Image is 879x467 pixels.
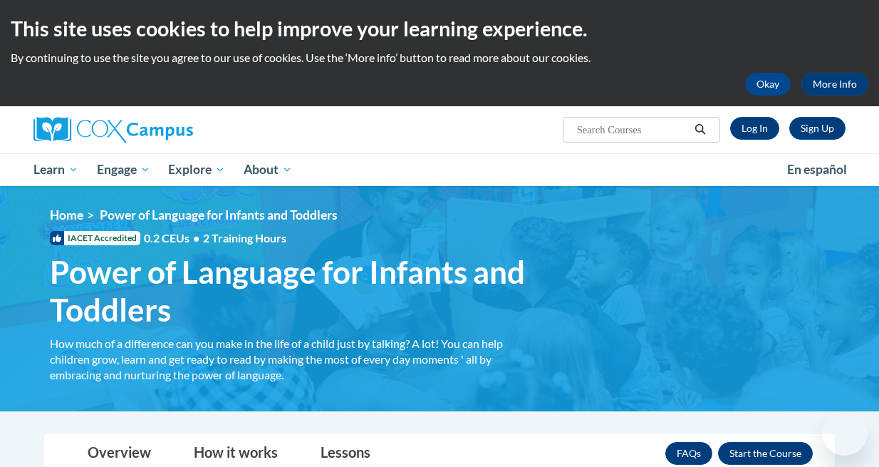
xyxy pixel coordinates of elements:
span: Explore [168,161,225,178]
span: 2 Training Hours [203,231,286,245]
span: • [193,231,199,245]
div: Main menu [23,153,856,186]
img: Cox Campus [33,117,193,143]
a: Cox Campus [33,117,290,143]
a: Explore [159,153,234,186]
a: Home [50,207,83,222]
span: En español [787,162,847,177]
span: Engage [97,161,150,178]
input: Search Courses [576,121,690,138]
a: About [234,153,301,186]
a: Learn [24,153,88,186]
span: Power of Language for Infants and Toddlers [100,207,338,222]
span: 0.2 CEUs [144,230,286,246]
a: More Info [801,73,868,96]
span: About [244,161,292,178]
span: IACET Accredited [50,231,140,245]
h2: This site uses cookies to help improve your learning experience. [11,14,868,43]
p: By continuing to use the site you agree to our use of cookies. Use the ‘More info’ button to read... [11,50,868,66]
a: FAQs [665,442,712,465]
button: Okay [745,73,791,96]
iframe: Button to launch messaging window [822,410,868,456]
span: Learn [33,161,78,178]
button: Enroll [718,442,813,465]
a: Engage [88,153,160,186]
span: Power of Language for Infants and Toddlers [50,253,541,329]
button: Search [690,121,711,138]
a: Log In [730,117,779,140]
a: En español [778,155,856,185]
a: Register [789,117,846,140]
div: How much of a difference can you make in the life of a child just by talking? A lot! You can help... [50,336,541,383]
